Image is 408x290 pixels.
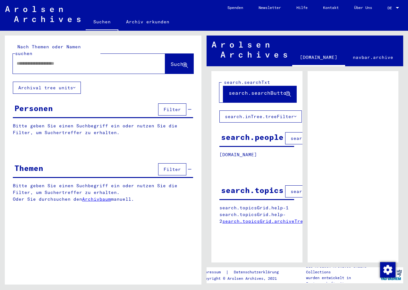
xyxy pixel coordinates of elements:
span: search.columnFilter.filter [291,189,365,194]
div: search.topics [221,184,284,196]
span: Suche [171,61,187,67]
span: Filter [164,166,181,172]
img: Arolsen_neg.svg [212,42,287,58]
button: Filter [158,103,186,116]
mat-label: Nach Themen oder Namen suchen [15,44,81,56]
a: Suchen [86,14,118,31]
p: Die Arolsen Archives Online-Collections [306,263,378,275]
button: Suche [165,54,193,74]
a: Archivbaum [82,196,111,202]
img: Zustimmung ändern [380,262,395,278]
div: Themen [14,162,43,174]
div: search.people [221,131,284,143]
span: DE [387,6,395,10]
button: Filter [158,163,186,175]
div: | [200,269,286,276]
mat-label: search.searchTxt [224,79,270,85]
button: search.searchButton [223,83,296,102]
div: Personen [14,102,53,114]
span: search.searchButton [229,90,290,96]
p: Copyright © Arolsen Archives, 2021 [200,276,286,281]
button: search.columnFilter.filter [285,132,371,144]
p: Bitte geben Sie einen Suchbegriff ein oder nutzen Sie die Filter, um Suchertreffer zu erhalten. O... [13,182,193,203]
p: Bitte geben Sie einen Suchbegriff ein oder nutzen Sie die Filter, um Suchertreffer zu erhalten. [13,123,193,136]
a: [DOMAIN_NAME] [292,50,345,66]
img: yv_logo.png [379,267,403,283]
button: search.inTree.treeFilter [219,110,302,123]
a: Archiv erkunden [118,14,177,29]
button: search.columnFilter.filter [285,185,371,197]
img: Arolsen_neg.svg [5,6,81,22]
a: Datenschutzerklärung [229,269,286,276]
button: Archival tree units [13,82,81,94]
span: search.columnFilter.filter [291,135,365,141]
p: [DOMAIN_NAME] [219,151,294,158]
p: wurden entwickelt in Partnerschaft mit [306,275,378,286]
a: search.topicsGrid.archiveTree [222,218,306,224]
a: navbar.archive [345,50,401,65]
a: Impressum [200,269,226,276]
span: Filter [164,107,181,112]
p: search.topicsGrid.help-1 search.topicsGrid.help-2 search.topicsGrid.manually. [219,205,294,225]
